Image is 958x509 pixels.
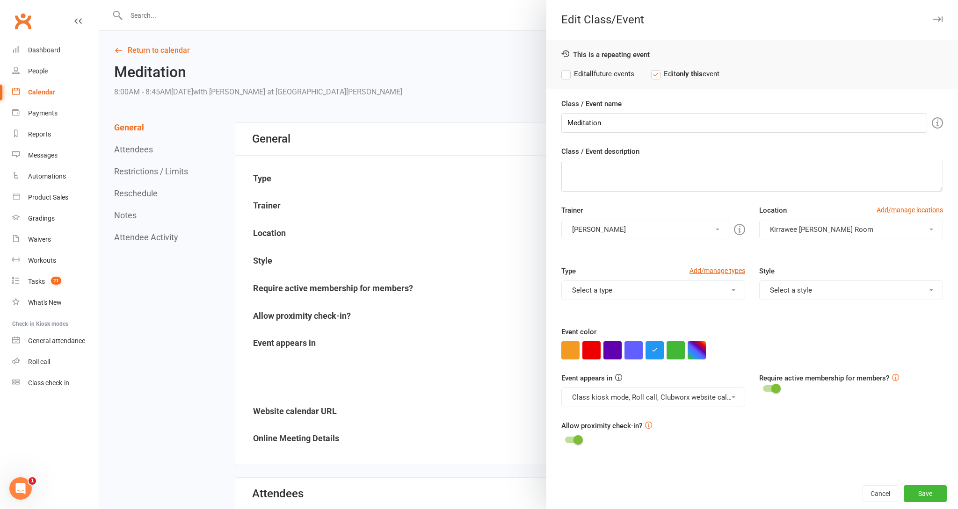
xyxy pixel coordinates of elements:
[770,225,873,234] span: Kirrawee [PERSON_NAME] Room
[561,387,745,407] button: Class kiosk mode, Roll call, Clubworx website calendar and Mobile app
[28,278,45,285] div: Tasks
[759,205,787,216] label: Location
[561,265,576,277] label: Type
[12,82,99,103] a: Calendar
[12,40,99,61] a: Dashboard
[12,187,99,208] a: Product Sales
[561,146,639,157] label: Class / Event description
[12,166,99,187] a: Automations
[12,229,99,250] a: Waivers
[29,477,36,485] span: 1
[28,236,51,243] div: Waivers
[28,130,51,138] div: Reports
[561,68,634,79] label: Edit future events
[12,292,99,313] a: What's New
[28,194,68,201] div: Product Sales
[759,374,889,382] label: Require active membership for members?
[12,61,99,82] a: People
[28,215,55,222] div: Gradings
[651,68,719,79] label: Edit event
[12,351,99,373] a: Roll call
[12,330,99,351] a: General attendance kiosk mode
[28,257,56,264] div: Workouts
[12,145,99,166] a: Messages
[561,420,642,431] label: Allow proximity check-in?
[689,265,745,276] a: Add/manage types
[561,205,583,216] label: Trainer
[28,46,60,54] div: Dashboard
[28,109,58,117] div: Payments
[561,220,729,239] button: [PERSON_NAME]
[28,337,85,344] div: General attendance
[904,485,947,502] button: Save
[28,358,50,366] div: Roll call
[12,373,99,394] a: Class kiosk mode
[28,88,55,96] div: Calendar
[546,13,958,26] div: Edit Class/Event
[28,172,66,180] div: Automations
[561,326,596,337] label: Event color
[561,113,927,133] input: Enter event name
[11,9,35,33] a: Clubworx
[51,277,61,285] span: 21
[12,124,99,145] a: Reports
[561,373,612,384] label: Event appears in
[759,220,943,239] button: Kirrawee [PERSON_NAME] Room
[12,250,99,271] a: Workouts
[586,70,594,78] strong: all
[759,265,775,277] label: Style
[28,67,48,75] div: People
[28,299,62,306] div: What's New
[863,485,898,502] button: Cancel
[28,379,69,387] div: Class check-in
[561,98,622,109] label: Class / Event name
[12,271,99,292] a: Tasks 21
[12,208,99,229] a: Gradings
[28,151,58,159] div: Messages
[676,70,703,78] strong: only this
[877,205,943,215] a: Add/manage locations
[12,103,99,124] a: Payments
[561,50,943,59] div: This is a repeating event
[9,477,32,500] iframe: Intercom live chat
[561,280,745,300] button: Select a type
[759,280,943,300] button: Select a style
